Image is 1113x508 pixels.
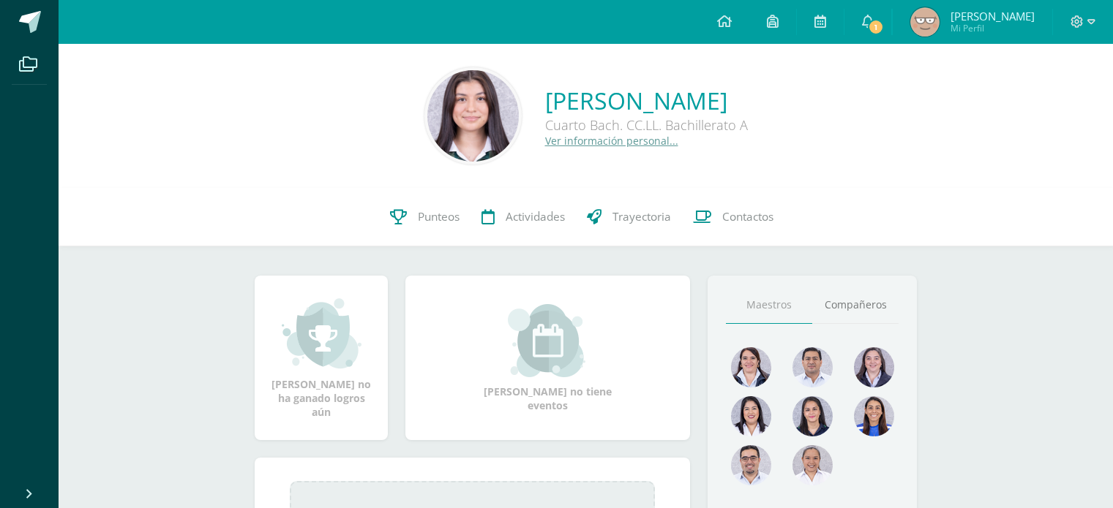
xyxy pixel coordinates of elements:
span: 1 [868,19,884,35]
span: Actividades [506,209,565,224]
a: Maestros [726,287,812,324]
img: c717c6dd901b269d3ae6ea341d867eaf.png [731,445,771,485]
div: Cuarto Bach. CC.LL. Bachillerato A [545,116,748,134]
img: 9a0812c6f881ddad7942b4244ed4a083.png [792,347,833,387]
span: Trayectoria [612,209,671,224]
img: 5b1461e84b32f3e9a12355c7ee942746.png [731,347,771,387]
a: [PERSON_NAME] [545,85,748,116]
span: Punteos [418,209,460,224]
img: achievement_small.png [282,297,361,370]
a: Actividades [471,188,576,246]
img: event_small.png [508,304,588,377]
a: Ver información personal... [545,134,678,148]
img: 1d5ff08e5e634c33347504321c809827.png [910,7,940,37]
img: 0580b9beee8b50b4e2a2441e05bb36d6.png [731,396,771,436]
span: [PERSON_NAME] [951,9,1035,23]
a: Compañeros [812,287,899,324]
span: Contactos [722,209,773,224]
img: a5c04a697988ad129bdf05b8f922df21.png [854,396,894,436]
img: 81e509b2a302e839a935cb2cea626894.png [427,70,519,162]
a: Trayectoria [576,188,682,246]
div: [PERSON_NAME] no tiene eventos [475,304,621,412]
img: d869f4b24ccbd30dc0e31b0593f8f022.png [792,445,833,485]
div: [PERSON_NAME] no ha ganado logros aún [269,297,373,419]
span: Mi Perfil [951,22,1035,34]
a: Punteos [379,188,471,246]
img: c3579e79d07ed16708d7cededde04bff.png [854,347,894,387]
img: 6bc5668d4199ea03c0854e21131151f7.png [792,396,833,436]
a: Contactos [682,188,784,246]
